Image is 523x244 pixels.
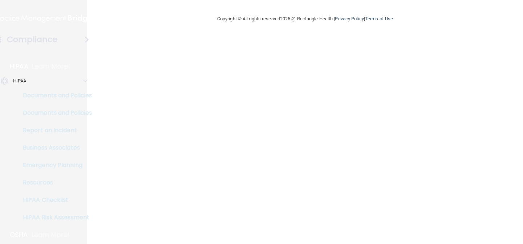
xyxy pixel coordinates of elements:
p: Documents and Policies [5,109,104,117]
p: HIPAA Risk Assessment [5,214,104,221]
a: Privacy Policy [335,16,364,21]
p: HIPAA [13,77,27,85]
p: Business Associates [5,144,104,151]
p: HIPAA Checklist [5,196,104,204]
p: Emergency Planning [5,162,104,169]
p: Learn More! [32,231,70,239]
a: Terms of Use [365,16,393,21]
p: HIPAA [10,62,28,71]
p: Resources [5,179,104,186]
p: Learn More! [32,62,70,71]
p: Report an Incident [5,127,104,134]
p: Documents and Policies [5,92,104,99]
h4: Compliance [7,34,57,45]
div: Copyright © All rights reserved 2025 @ Rectangle Health | | [173,7,438,30]
p: OSHA [10,231,28,239]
